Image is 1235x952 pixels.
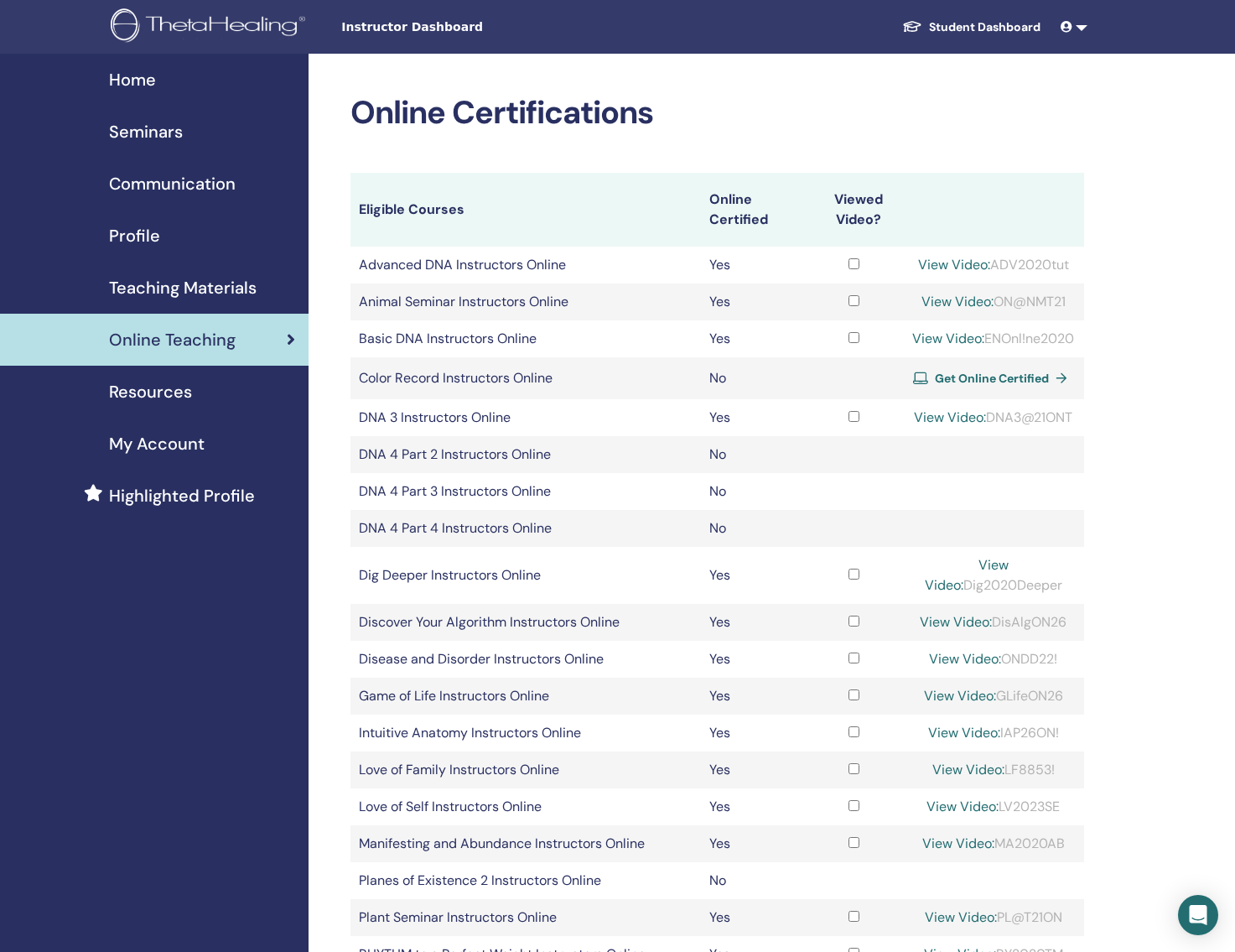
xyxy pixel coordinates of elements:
div: Dig2020Deeper [911,555,1076,596]
td: Yes [701,604,806,641]
a: View Video: [925,908,997,926]
span: My Account [109,431,205,456]
td: Dig Deeper Instructors Online [350,547,701,604]
div: DisAlgON26 [911,612,1076,632]
span: Online Teaching [109,327,236,352]
div: LF8853! [911,760,1076,780]
a: View Video: [922,835,994,852]
td: Yes [701,788,806,825]
div: ADV2020tut [911,255,1076,275]
span: Communication [109,171,236,196]
td: No [701,510,806,547]
a: View Video: [912,330,984,347]
td: Yes [701,752,806,788]
div: IAP26ON! [911,723,1076,743]
td: Yes [701,678,806,715]
div: Open Intercom Messenger [1178,895,1218,935]
a: View Video: [924,687,996,705]
td: Game of Life Instructors Online [350,678,701,715]
td: Yes [701,547,806,604]
td: Yes [701,399,806,436]
td: Yes [701,247,806,284]
span: Get Online Certified [935,371,1049,386]
td: DNA 4 Part 3 Instructors Online [350,473,701,510]
th: Online Certified [701,173,806,247]
td: Love of Self Instructors Online [350,788,701,825]
img: graduation-cap-white.svg [902,19,922,34]
a: View Video: [920,613,992,631]
div: PL@T21ON [911,908,1076,928]
td: Yes [701,320,806,357]
th: Viewed Video? [806,173,902,247]
a: Student Dashboard [889,12,1054,43]
div: MA2020AB [911,834,1076,854]
td: No [701,862,806,899]
td: Basic DNA Instructors Online [350,320,701,357]
a: Get Online Certified [913,366,1074,391]
td: Advanced DNA Instructors Online [350,247,701,284]
th: Eligible Courses [350,173,701,247]
div: ONDD22! [911,649,1076,669]
td: Disease and Disorder Instructors Online [350,641,701,678]
div: LV2023SE [911,797,1076,817]
img: logo.png [111,8,311,46]
span: Highlighted Profile [109,483,255,508]
td: No [701,357,806,399]
span: Home [109,67,156,92]
a: View Video: [932,761,1004,778]
a: View Video: [929,650,1001,668]
td: Intuitive Anatomy Instructors Online [350,715,701,752]
h2: Online Certifications [350,94,1084,133]
span: Seminars [109,119,183,144]
span: Profile [109,223,160,248]
div: DNA3@21ONT [911,408,1076,428]
span: Teaching Materials [109,275,257,300]
td: Yes [701,715,806,752]
td: Love of Family Instructors Online [350,752,701,788]
div: GLifeON26 [911,686,1076,706]
td: Manifesting and Abundance Instructors Online [350,825,701,862]
td: Yes [701,284,806,320]
div: ENOnl!ne2020 [911,329,1076,349]
td: DNA 3 Instructors Online [350,399,701,436]
td: Planes of Existence 2 Instructors Online [350,862,701,899]
div: ON@NMT21 [911,292,1076,312]
td: Discover Your Algorithm Instructors Online [350,604,701,641]
td: No [701,473,806,510]
a: View Video: [928,724,1000,741]
td: Plant Seminar Instructors Online [350,899,701,936]
td: Animal Seminar Instructors Online [350,284,701,320]
a: View Video: [918,256,990,273]
a: View Video: [921,293,994,310]
td: Color Record Instructors Online [350,357,701,399]
a: View Video: [925,556,1009,594]
td: Yes [701,899,806,936]
td: Yes [701,825,806,862]
td: DNA 4 Part 2 Instructors Online [350,436,701,473]
td: Yes [701,641,806,678]
span: Resources [109,379,192,404]
a: View Video: [914,408,986,426]
td: DNA 4 Part 4 Instructors Online [350,510,701,547]
td: No [701,436,806,473]
span: Instructor Dashboard [341,18,593,36]
a: View Video: [926,798,999,815]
